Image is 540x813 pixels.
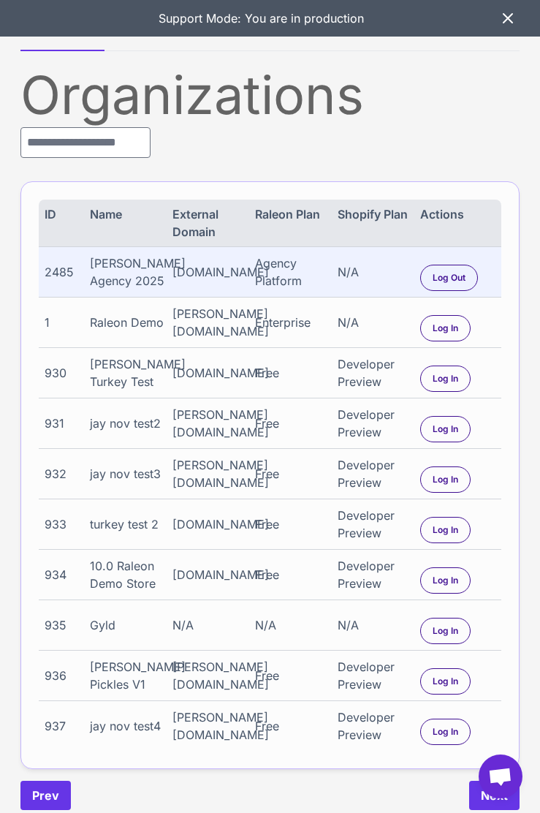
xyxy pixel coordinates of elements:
[479,755,522,798] a: Open chat
[469,781,520,810] button: Next
[172,456,248,491] div: [PERSON_NAME][DOMAIN_NAME]
[45,465,82,483] div: 932
[338,658,413,693] div: Developer Preview
[255,717,330,735] div: Free
[90,717,165,735] div: jay nov test4
[45,667,82,684] div: 936
[255,254,330,290] div: Agency Platform
[255,314,330,331] div: Enterprise
[45,263,82,281] div: 2485
[433,423,458,436] span: Log In
[255,465,330,483] div: Free
[90,557,165,592] div: 10.0 Raleon Demo Store
[255,616,330,634] div: N/A
[90,515,165,533] div: turkey test 2
[45,515,82,533] div: 933
[172,658,248,693] div: [PERSON_NAME][DOMAIN_NAME]
[172,566,248,583] div: [DOMAIN_NAME]
[338,355,413,390] div: Developer Preview
[338,456,413,491] div: Developer Preview
[433,624,458,638] span: Log In
[20,781,71,810] button: Prev
[338,616,413,634] div: N/A
[172,406,248,441] div: [PERSON_NAME][DOMAIN_NAME]
[338,263,413,281] div: N/A
[172,305,248,340] div: [PERSON_NAME][DOMAIN_NAME]
[172,708,248,744] div: [PERSON_NAME][DOMAIN_NAME]
[255,566,330,583] div: Free
[172,616,248,634] div: N/A
[45,364,82,382] div: 930
[172,205,248,241] div: External Domain
[45,415,82,432] div: 931
[45,616,82,634] div: 935
[433,725,458,738] span: Log In
[90,205,165,241] div: Name
[338,557,413,592] div: Developer Preview
[45,314,82,331] div: 1
[90,658,165,693] div: [PERSON_NAME] Pickles V1
[172,263,248,281] div: [DOMAIN_NAME]
[172,515,248,533] div: [DOMAIN_NAME]
[420,205,495,241] div: Actions
[255,205,330,241] div: Raleon Plan
[338,708,413,744] div: Developer Preview
[433,473,458,486] span: Log In
[255,415,330,432] div: Free
[45,717,82,735] div: 937
[20,69,520,121] div: Organizations
[90,415,165,432] div: jay nov test2
[433,523,458,537] span: Log In
[45,566,82,583] div: 934
[255,364,330,382] div: Free
[338,507,413,542] div: Developer Preview
[45,205,82,241] div: ID
[90,355,165,390] div: [PERSON_NAME] Turkey Test
[90,314,165,331] div: Raleon Demo
[338,205,413,241] div: Shopify Plan
[338,314,413,331] div: N/A
[433,322,458,335] span: Log In
[433,574,458,587] span: Log In
[90,465,165,483] div: jay nov test3
[433,675,458,688] span: Log In
[255,515,330,533] div: Free
[90,616,165,634] div: Gyld
[172,364,248,382] div: [DOMAIN_NAME]
[433,271,465,284] span: Log Out
[433,372,458,385] span: Log In
[255,667,330,684] div: Free
[90,254,165,290] div: [PERSON_NAME] Agency 2025
[338,406,413,441] div: Developer Preview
